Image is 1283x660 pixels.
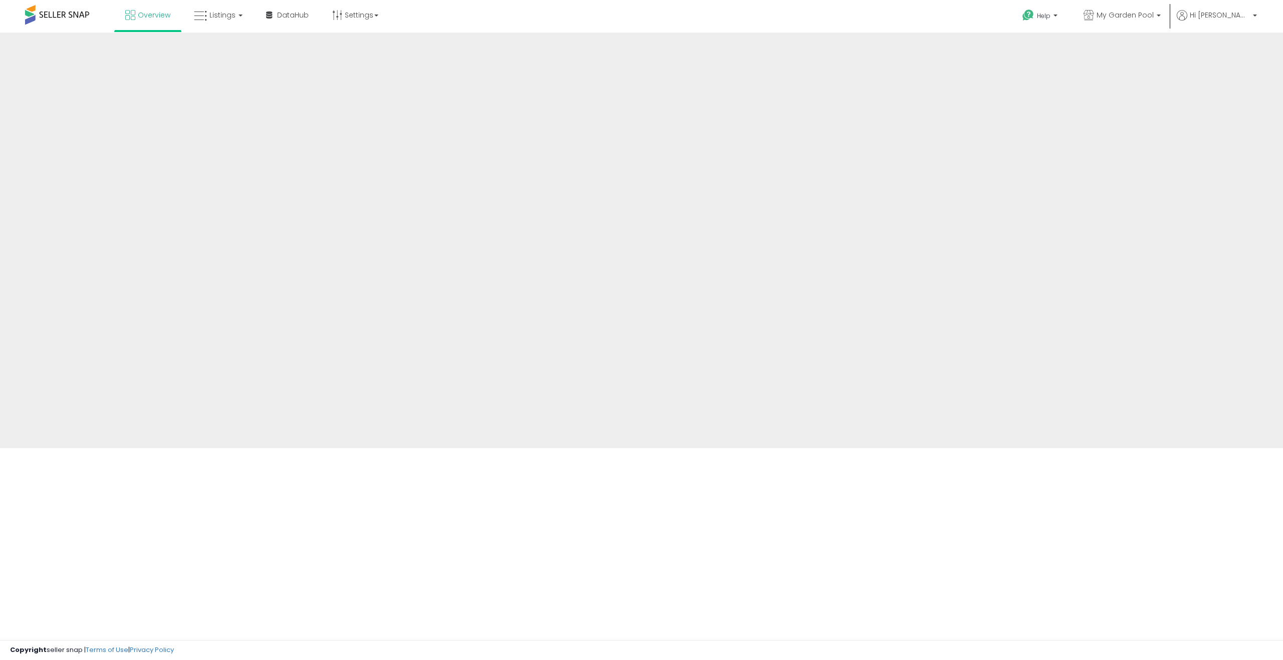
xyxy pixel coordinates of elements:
[277,10,309,20] span: DataHub
[1190,10,1250,20] span: Hi [PERSON_NAME]
[1037,12,1050,20] span: Help
[1014,2,1067,33] a: Help
[209,10,236,20] span: Listings
[138,10,170,20] span: Overview
[1097,10,1154,20] span: My Garden Pool
[1177,10,1257,33] a: Hi [PERSON_NAME]
[1022,9,1034,22] i: Get Help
